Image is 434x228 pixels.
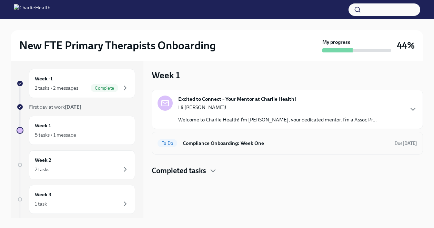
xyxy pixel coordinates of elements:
h4: Completed tasks [152,166,206,176]
span: Due [395,141,417,146]
span: First day at work [29,104,81,110]
a: First day at work[DATE] [17,103,135,110]
strong: [DATE] [403,141,417,146]
a: Week 31 task [17,185,135,214]
span: September 28th, 2025 10:00 [395,140,417,147]
div: 5 tasks • 1 message [35,131,76,138]
p: Hi [PERSON_NAME]! [178,104,377,111]
div: 2 tasks • 2 messages [35,85,78,91]
h3: 44% [397,39,415,52]
div: 1 task [35,200,47,207]
a: Week 22 tasks [17,150,135,179]
h6: Week 3 [35,191,51,198]
span: To Do [158,141,177,146]
p: Welcome to Charlie Health! I’m [PERSON_NAME], your dedicated mentor. I’m a Assoc Pr... [178,116,377,123]
a: Week 15 tasks • 1 message [17,116,135,145]
a: To DoCompliance Onboarding: Week OneDue[DATE] [158,138,417,149]
div: 2 tasks [35,166,49,173]
strong: [DATE] [65,104,81,110]
strong: My progress [322,39,350,46]
img: CharlieHealth [14,4,50,15]
div: Completed tasks [152,166,423,176]
h6: Week 2 [35,156,51,164]
h6: Week 1 [35,122,51,129]
a: Week -12 tasks • 2 messagesComplete [17,69,135,98]
h6: Compliance Onboarding: Week One [183,139,389,147]
h2: New FTE Primary Therapists Onboarding [19,39,216,52]
span: Complete [91,86,118,91]
h3: Week 1 [152,69,180,81]
h6: Week -1 [35,75,53,82]
strong: Excited to Connect – Your Mentor at Charlie Health! [178,96,296,102]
